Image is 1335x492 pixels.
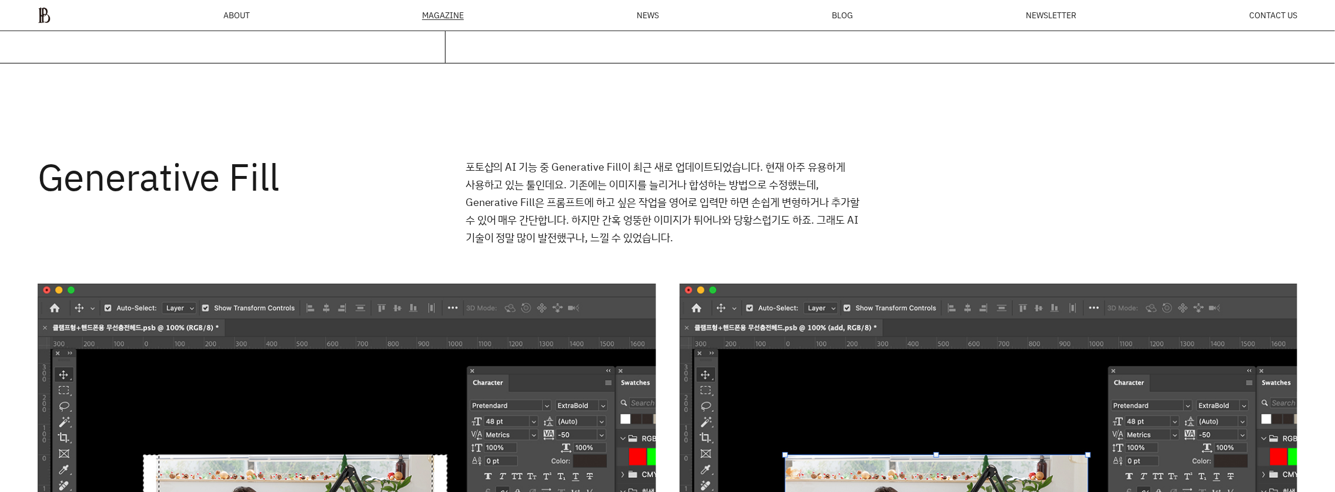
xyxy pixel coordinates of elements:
img: ba379d5522eb3.png [38,7,51,24]
div: MAGAZINE [422,11,464,20]
a: NEWS [637,11,659,19]
h3: Generative Fill [38,158,442,246]
a: NEWSLETTER [1026,11,1076,19]
a: ABOUT [223,11,250,19]
a: BLOG [832,11,853,19]
p: 포토샵의 AI 기능 중 Generative Fill이 최근 새로 업데이트되었습니다. 현재 아주 유용하게 사용하고 있는 툴인데요. 기존에는 이미지를 늘리거나 합성하는 방법으로 ... [466,158,870,246]
a: CONTACT US [1249,11,1297,19]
